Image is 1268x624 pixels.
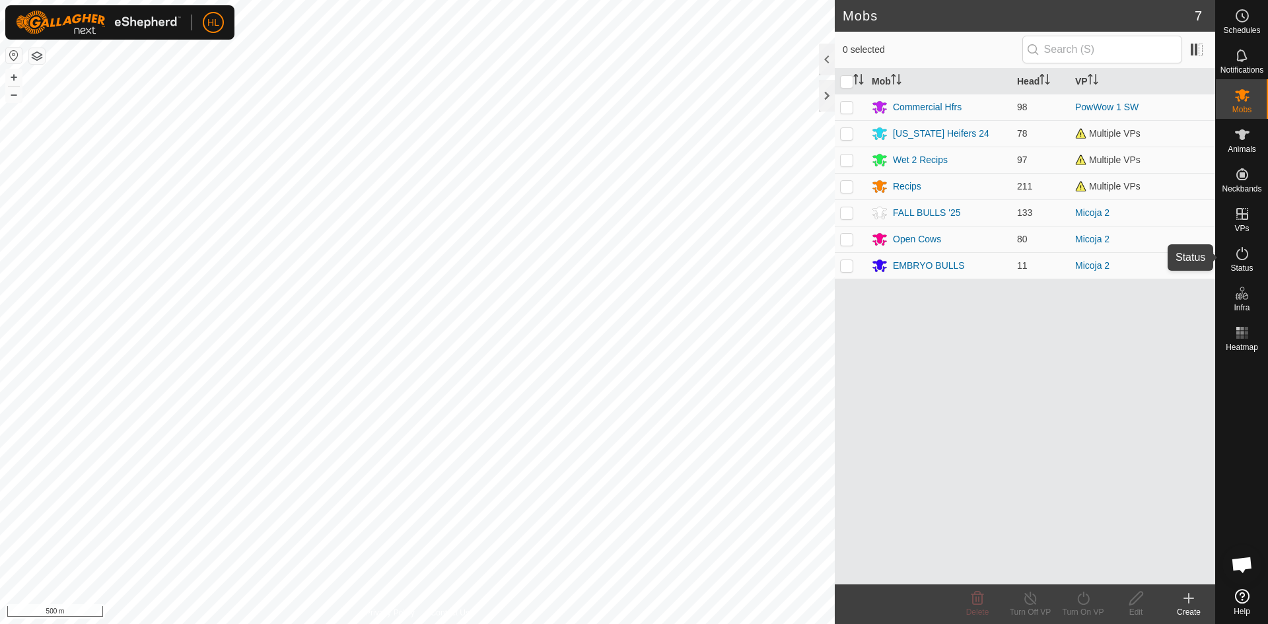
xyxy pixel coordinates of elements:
span: 11 [1017,260,1028,271]
span: 0 selected [843,43,1022,57]
span: Delete [966,607,989,617]
span: Multiple VPs [1075,155,1141,165]
span: 98 [1017,102,1028,112]
a: Micoja 2 [1075,234,1109,244]
span: Help [1234,607,1250,615]
a: Privacy Policy [365,607,415,619]
span: Status [1230,264,1253,272]
span: 211 [1017,181,1032,191]
th: Mob [866,69,1012,94]
p-sorticon: Activate to sort [1039,76,1050,87]
button: – [6,87,22,102]
span: Animals [1228,145,1256,153]
span: Heatmap [1226,343,1258,351]
span: Multiple VPs [1075,181,1141,191]
button: Reset Map [6,48,22,63]
button: Map Layers [29,48,45,64]
p-sorticon: Activate to sort [853,76,864,87]
input: Search (S) [1022,36,1182,63]
span: HL [207,16,219,30]
span: 133 [1017,207,1032,218]
span: Infra [1234,304,1250,312]
span: Mobs [1232,106,1251,114]
div: FALL BULLS '25 [893,206,961,220]
div: Open chat [1222,545,1262,584]
div: Recips [893,180,921,193]
span: 80 [1017,234,1028,244]
span: 97 [1017,155,1028,165]
span: 78 [1017,128,1028,139]
img: Gallagher Logo [16,11,181,34]
span: Multiple VPs [1075,128,1141,139]
a: Micoja 2 [1075,260,1109,271]
p-sorticon: Activate to sort [891,76,901,87]
h2: Mobs [843,8,1195,24]
p-sorticon: Activate to sort [1088,76,1098,87]
div: Turn On VP [1057,606,1109,618]
div: EMBRYO BULLS [893,259,965,273]
div: [US_STATE] Heifers 24 [893,127,989,141]
span: VPs [1234,225,1249,232]
button: + [6,69,22,85]
span: Neckbands [1222,185,1261,193]
div: Create [1162,606,1215,618]
div: Wet 2 Recips [893,153,948,167]
div: Edit [1109,606,1162,618]
div: Commercial Hfrs [893,100,962,114]
th: Head [1012,69,1070,94]
a: Contact Us [431,607,470,619]
span: Schedules [1223,26,1260,34]
a: PowWow 1 SW [1075,102,1139,112]
div: Open Cows [893,232,941,246]
span: 7 [1195,6,1202,26]
th: VP [1070,69,1215,94]
a: Help [1216,584,1268,621]
div: Turn Off VP [1004,606,1057,618]
a: Micoja 2 [1075,207,1109,218]
span: Notifications [1220,66,1263,74]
